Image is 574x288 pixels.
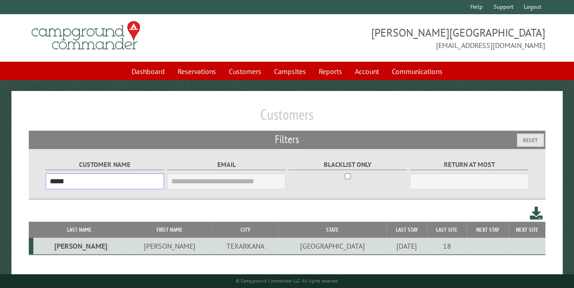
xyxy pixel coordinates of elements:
th: Last Name [33,222,126,238]
h1: Customers [29,106,545,131]
a: Dashboard [126,63,170,80]
label: Email [167,160,285,170]
label: Return at most [410,160,528,170]
a: Download this customer list (.csv) [530,205,543,222]
th: Last Site [427,222,467,238]
div: [DATE] [388,241,425,251]
th: City [213,222,278,238]
td: [PERSON_NAME] [33,238,126,255]
a: Customers [223,63,267,80]
label: Customer Name [46,160,164,170]
th: Next Stay [467,222,509,238]
th: Last Stay [386,222,427,238]
button: Reset [517,133,544,147]
small: © Campground Commander LLC. All rights reserved. [236,278,339,284]
h2: Filters [29,131,545,148]
label: Blacklist only [289,160,407,170]
img: Campground Commander [29,18,143,53]
td: 18 [427,238,467,255]
a: Reports [313,63,348,80]
a: Campsites [269,63,311,80]
th: Next Site [509,222,545,238]
a: Account [349,63,384,80]
th: State [278,222,386,238]
span: [PERSON_NAME][GEOGRAPHIC_DATA] [EMAIL_ADDRESS][DOMAIN_NAME] [287,25,546,51]
a: Reservations [172,63,221,80]
td: TEXARKANA [213,238,278,255]
td: [GEOGRAPHIC_DATA] [278,238,386,255]
td: [PERSON_NAME] [126,238,213,255]
th: First Name [126,222,213,238]
a: Communications [386,63,448,80]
